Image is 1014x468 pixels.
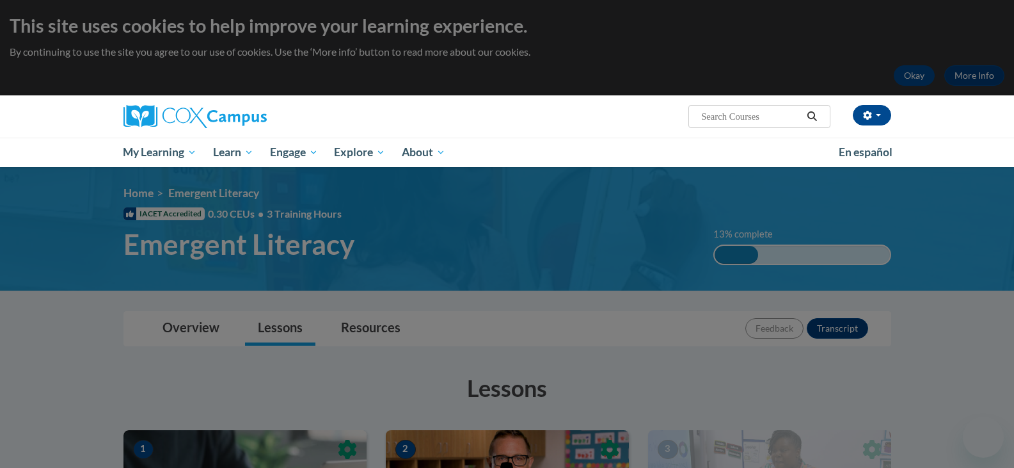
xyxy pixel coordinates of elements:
span: About [402,145,445,160]
a: Explore [326,138,393,167]
button: Search [802,109,821,124]
span: My Learning [123,145,196,160]
a: En español [830,139,901,166]
a: About [393,138,454,167]
img: Cox Campus [123,105,267,128]
button: Account Settings [853,105,891,125]
span: Engage [270,145,318,160]
a: Cox Campus [123,105,367,128]
a: Learn [205,138,262,167]
input: Search Courses [700,109,802,124]
span: En español [839,145,892,159]
span: Learn [213,145,253,160]
a: My Learning [115,138,205,167]
span: Explore [334,145,385,160]
div: Main menu [104,138,910,167]
iframe: Button to launch messaging window [963,417,1004,458]
a: Engage [262,138,326,167]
